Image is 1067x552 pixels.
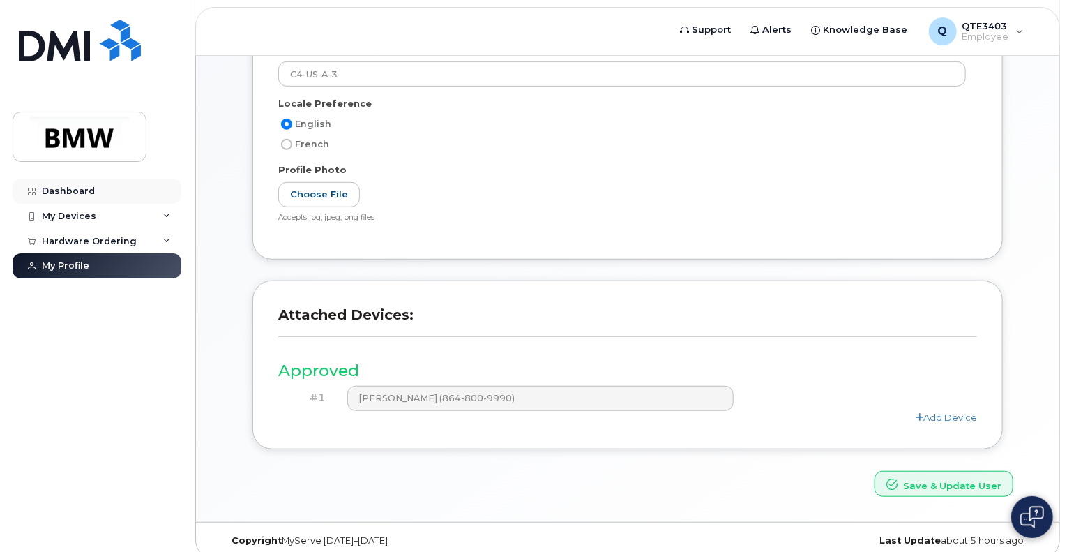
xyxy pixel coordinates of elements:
div: QTE3403 [919,17,1034,45]
span: Q [938,23,948,40]
strong: Copyright [232,535,282,546]
input: English [281,119,292,130]
img: Open chat [1020,506,1044,528]
a: Alerts [741,16,802,44]
a: Knowledge Base [802,16,918,44]
label: Choose File [278,182,360,208]
h3: Approved [278,362,977,380]
span: Alerts [763,23,792,37]
a: Support [671,16,741,44]
h4: #1 [289,392,326,404]
span: English [295,119,331,129]
label: Profile Photo [278,163,347,177]
span: Support [693,23,732,37]
button: Save & Update User [875,471,1013,497]
span: QTE3403 [962,20,1009,31]
span: French [295,139,329,149]
a: Add Device [916,412,977,423]
input: French [281,139,292,150]
strong: Last Update [879,535,941,546]
span: Knowledge Base [824,23,908,37]
span: Employee [962,31,1009,43]
label: Locale Preference [278,97,372,110]
div: Accepts jpg, jpeg, png files [278,213,966,223]
div: about 5 hours ago [763,535,1034,546]
div: MyServe [DATE]–[DATE] [221,535,492,546]
h3: Attached Devices: [278,306,977,336]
